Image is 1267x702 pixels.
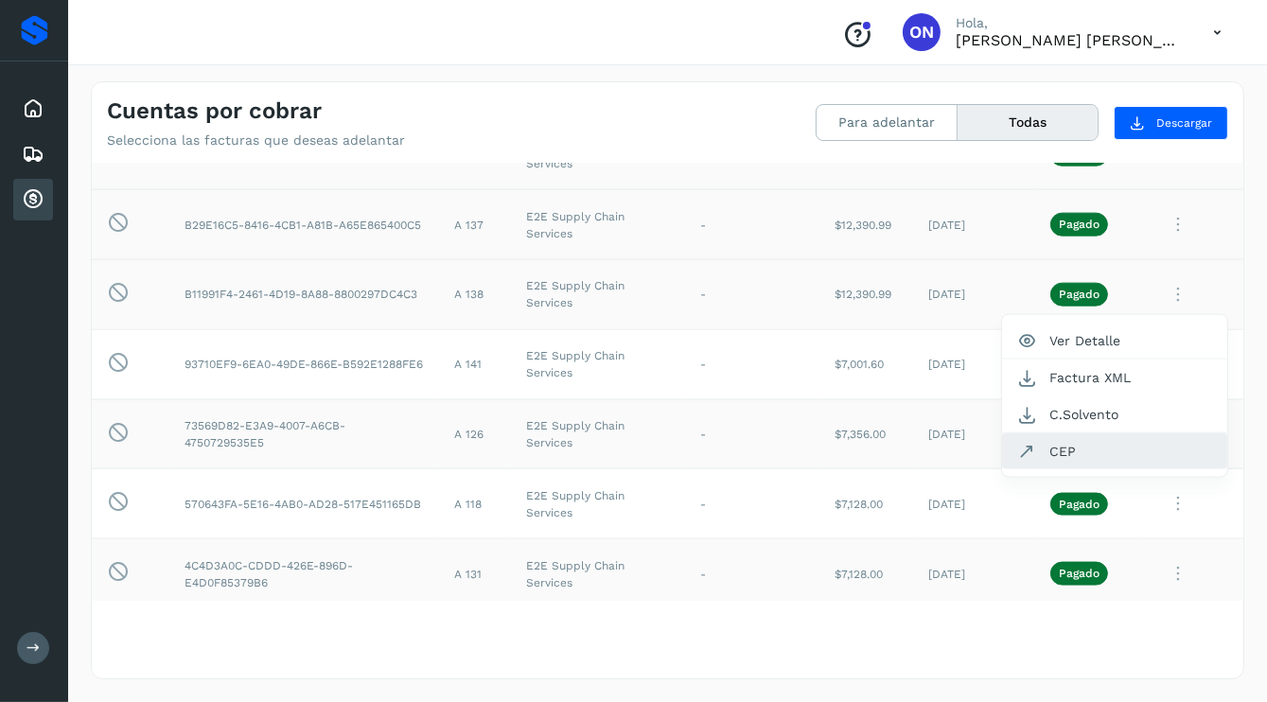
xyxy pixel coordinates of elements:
button: CEP [1002,433,1227,469]
button: C.Solvento [1002,396,1227,433]
button: Ver Detalle [1002,323,1227,360]
button: Factura XML [1002,360,1227,395]
div: Embarques [13,133,53,175]
div: Cuentas por cobrar [13,179,53,220]
div: Inicio [13,88,53,130]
